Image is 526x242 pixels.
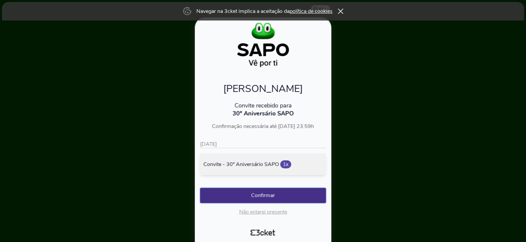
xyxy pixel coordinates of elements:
[200,109,326,117] p: 30º Aniversário SAPO
[200,141,326,148] p: [DATE]
[200,208,326,216] p: Não estarei presente
[212,123,314,130] span: Confirmação necessária até [DATE] 23:59h
[203,161,279,168] span: Convite - 30º Aniversário SAPO
[289,8,333,15] a: política de cookies
[200,82,326,96] p: [PERSON_NAME]
[200,188,326,203] button: Confirmar
[280,160,291,168] span: 1x
[200,101,326,109] p: Convite recebido para
[219,20,307,69] img: ba2d631dddca4bf4a7f17f952167b283.webp
[196,8,333,15] p: Navegar na 3cket implica a aceitação da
